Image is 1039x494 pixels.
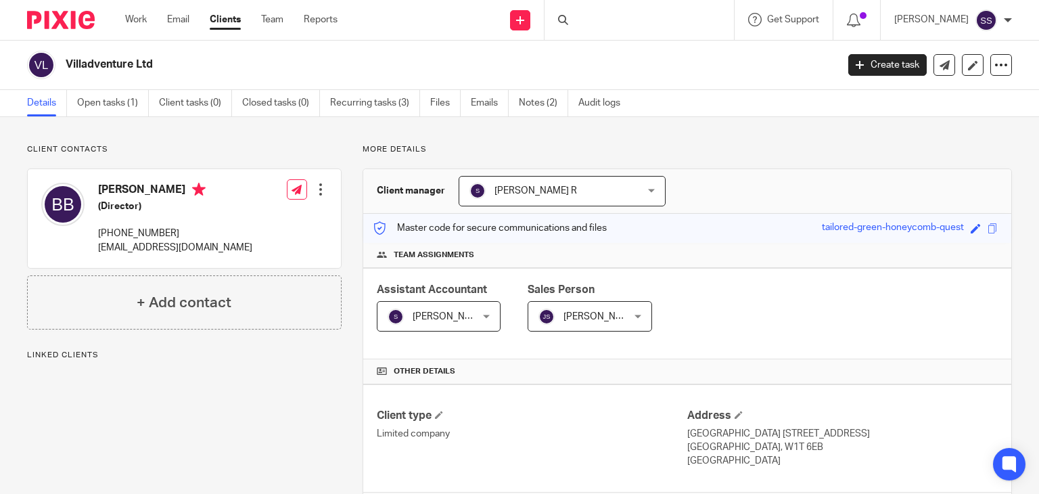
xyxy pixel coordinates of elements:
[330,90,420,116] a: Recurring tasks (3)
[394,366,455,377] span: Other details
[578,90,630,116] a: Audit logs
[519,90,568,116] a: Notes (2)
[167,13,189,26] a: Email
[27,144,342,155] p: Client contacts
[98,183,252,200] h4: [PERSON_NAME]
[388,309,404,325] img: svg%3E
[975,9,997,31] img: svg%3E
[98,200,252,213] h5: (Director)
[66,58,676,72] h2: Villadventure Ltd
[413,312,495,321] span: [PERSON_NAME] R
[98,227,252,240] p: [PHONE_NUMBER]
[471,90,509,116] a: Emails
[687,454,998,468] p: [GEOGRAPHIC_DATA]
[98,241,252,254] p: [EMAIL_ADDRESS][DOMAIN_NAME]
[687,441,998,454] p: [GEOGRAPHIC_DATA], W1T 6EB
[687,409,998,423] h4: Address
[894,13,969,26] p: [PERSON_NAME]
[137,292,231,313] h4: + Add contact
[27,90,67,116] a: Details
[242,90,320,116] a: Closed tasks (0)
[261,13,283,26] a: Team
[767,15,819,24] span: Get Support
[377,284,487,295] span: Assistant Accountant
[538,309,555,325] img: svg%3E
[469,183,486,199] img: svg%3E
[304,13,338,26] a: Reports
[377,409,687,423] h4: Client type
[377,184,445,198] h3: Client manager
[27,51,55,79] img: svg%3E
[494,186,577,196] span: [PERSON_NAME] R
[125,13,147,26] a: Work
[377,427,687,441] p: Limited company
[192,183,206,196] i: Primary
[27,350,342,361] p: Linked clients
[394,250,474,261] span: Team assignments
[687,427,998,441] p: [GEOGRAPHIC_DATA] [STREET_ADDRESS]
[210,13,241,26] a: Clients
[363,144,1012,155] p: More details
[41,183,85,226] img: svg%3E
[563,312,638,321] span: [PERSON_NAME]
[373,221,607,235] p: Master code for secure communications and files
[27,11,95,29] img: Pixie
[159,90,232,116] a: Client tasks (0)
[528,284,595,295] span: Sales Person
[822,221,964,236] div: tailored-green-honeycomb-quest
[430,90,461,116] a: Files
[77,90,149,116] a: Open tasks (1)
[848,54,927,76] a: Create task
